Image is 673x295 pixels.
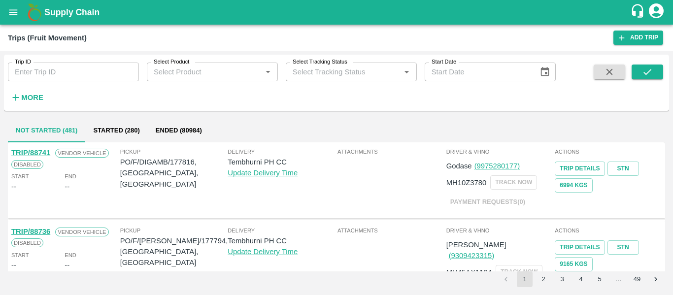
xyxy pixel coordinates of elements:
[536,63,554,81] button: Choose date
[120,235,228,268] p: PO/F/[PERSON_NAME]/177794, [GEOGRAPHIC_DATA], [GEOGRAPHIC_DATA]
[65,181,69,192] div: --
[228,226,336,235] span: Delivery
[474,162,520,170] a: (9975280177)
[15,58,31,66] label: Trip ID
[497,271,665,287] nav: pagination navigation
[228,157,336,167] p: Tembhurni PH CC
[536,271,551,287] button: Go to page 2
[148,119,210,142] button: Ended (80984)
[613,31,663,45] a: Add Trip
[446,241,506,249] span: [PERSON_NAME]
[8,32,87,44] div: Trips (Fruit Movement)
[65,251,76,260] span: End
[120,226,228,235] span: Pickup
[555,147,662,156] span: Actions
[337,147,444,156] span: Attachments
[555,162,605,176] a: Trip Details
[120,157,228,190] p: PO/F/DIGAMB/177816, [GEOGRAPHIC_DATA], [GEOGRAPHIC_DATA]
[25,2,44,22] img: logo
[607,162,639,176] a: STN
[228,169,298,177] a: Update Delivery Time
[65,172,76,181] span: End
[11,181,16,192] div: --
[555,178,592,193] button: 6994 Kgs
[44,5,630,19] a: Supply Chain
[8,89,46,106] button: More
[8,119,85,142] button: Not Started (481)
[154,58,189,66] label: Select Product
[400,66,413,78] button: Open
[293,58,347,66] label: Select Tracking Status
[555,240,605,255] a: Trip Details
[517,271,533,287] button: page 1
[446,162,472,170] span: Godase
[65,260,69,270] div: --
[629,271,645,287] button: Go to page 49
[630,3,647,21] div: customer-support
[555,257,592,271] button: 9165 Kgs
[432,58,456,66] label: Start Date
[289,66,385,78] input: Select Tracking Status
[607,240,639,255] a: STN
[446,226,553,235] span: Driver & VHNo
[11,172,29,181] span: Start
[120,147,228,156] span: Pickup
[446,267,492,278] p: MH45AX1104
[262,66,274,78] button: Open
[337,226,444,235] span: Attachments
[11,238,43,247] span: Disabled
[592,271,607,287] button: Go to page 5
[449,252,494,260] a: (9309423315)
[2,1,25,24] button: open drawer
[11,149,50,157] a: TRIP/88741
[11,260,16,270] div: --
[55,149,108,158] span: Vendor Vehicle
[11,228,50,235] a: TRIP/88736
[554,271,570,287] button: Go to page 3
[11,251,29,260] span: Start
[21,94,43,101] strong: More
[446,147,553,156] span: Driver & VHNo
[228,147,336,156] span: Delivery
[85,119,147,142] button: Started (280)
[425,63,532,81] input: Start Date
[647,2,665,23] div: account of current user
[11,160,43,169] span: Disabled
[55,228,108,236] span: Vendor Vehicle
[446,177,487,188] p: MH10Z3780
[228,235,336,246] p: Tembhurni PH CC
[610,275,626,284] div: …
[648,271,664,287] button: Go to next page
[228,248,298,256] a: Update Delivery Time
[555,226,662,235] span: Actions
[44,7,100,17] b: Supply Chain
[8,63,139,81] input: Enter Trip ID
[150,66,259,78] input: Select Product
[573,271,589,287] button: Go to page 4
